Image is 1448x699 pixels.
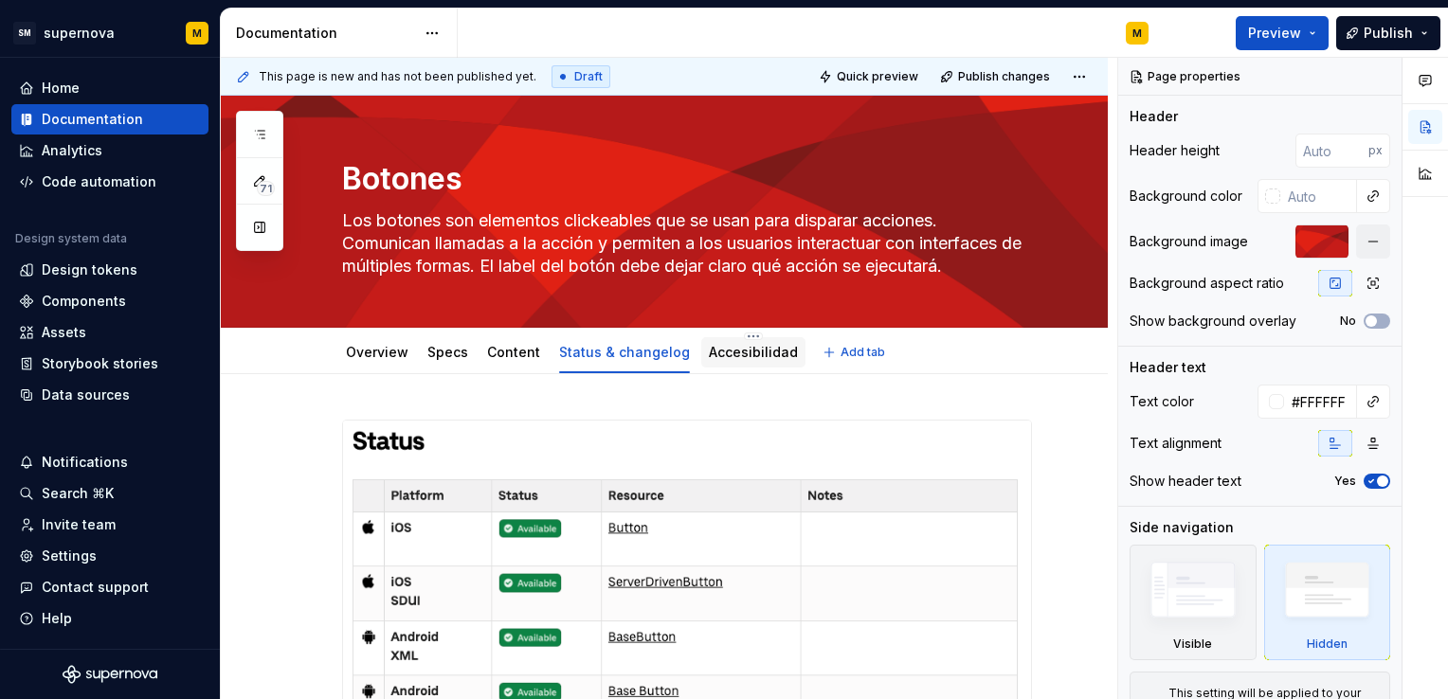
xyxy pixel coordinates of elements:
[259,69,536,84] span: This page is new and has not been published yet.
[257,181,275,196] span: 71
[1336,16,1440,50] button: Publish
[11,167,208,197] a: Code automation
[817,339,894,366] button: Add tab
[42,110,143,129] div: Documentation
[1130,274,1284,293] div: Background aspect ratio
[1264,545,1391,660] div: Hidden
[1334,474,1356,489] label: Yes
[813,63,927,90] button: Quick preview
[346,344,408,360] a: Overview
[42,515,116,534] div: Invite team
[11,380,208,410] a: Data sources
[1130,434,1222,453] div: Text alignment
[236,24,415,43] div: Documentation
[338,332,416,371] div: Overview
[42,547,97,565] div: Settings
[11,286,208,316] a: Components
[1130,107,1178,126] div: Header
[338,156,1028,202] textarea: Botones
[574,69,603,84] span: Draft
[1284,385,1357,419] input: Auto
[11,510,208,540] a: Invite team
[1130,232,1248,251] div: Background image
[1132,26,1142,41] div: M
[338,206,1028,281] textarea: Los botones son elementos clickeables que se usan para disparar acciones. Comunican llamadas a la...
[1236,16,1329,50] button: Preview
[11,447,208,477] button: Notifications
[1130,187,1242,206] div: Background color
[63,665,157,684] svg: Supernova Logo
[42,354,158,373] div: Storybook stories
[42,609,72,628] div: Help
[1295,134,1368,168] input: Auto
[1340,314,1356,329] label: No
[42,385,130,404] div: Data sources
[42,141,102,160] div: Analytics
[1130,358,1206,377] div: Header text
[42,292,126,311] div: Components
[958,69,1050,84] span: Publish changes
[42,453,128,472] div: Notifications
[42,484,114,503] div: Search ⌘K
[1130,545,1257,660] div: Visible
[709,344,798,360] a: Accesibilidad
[4,12,216,53] button: SMsupernovaM
[841,345,885,360] span: Add tab
[1364,24,1413,43] span: Publish
[42,578,149,597] div: Contact support
[487,344,540,360] a: Content
[837,69,918,84] span: Quick preview
[42,79,80,98] div: Home
[42,323,86,342] div: Assets
[701,332,805,371] div: Accesibilidad
[1280,179,1357,213] input: Auto
[15,231,127,246] div: Design system data
[1130,141,1220,160] div: Header height
[1130,472,1241,491] div: Show header text
[11,478,208,509] button: Search ⌘K
[1130,392,1194,411] div: Text color
[420,332,476,371] div: Specs
[192,26,202,41] div: M
[559,344,690,360] a: Status & changelog
[1307,636,1348,652] div: Hidden
[11,603,208,634] button: Help
[11,73,208,103] a: Home
[11,104,208,134] a: Documentation
[11,255,208,285] a: Design tokens
[42,172,156,191] div: Code automation
[13,22,36,45] div: SM
[42,260,137,279] div: Design tokens
[11,572,208,602] button: Contact support
[11,135,208,166] a: Analytics
[11,317,208,348] a: Assets
[1248,24,1301,43] span: Preview
[44,24,115,43] div: supernova
[427,344,468,360] a: Specs
[1173,636,1212,652] div: Visible
[11,541,208,571] a: Settings
[552,332,697,371] div: Status & changelog
[1130,518,1234,537] div: Side navigation
[11,349,208,379] a: Storybook stories
[1368,143,1383,158] p: px
[480,332,548,371] div: Content
[934,63,1059,90] button: Publish changes
[1130,312,1296,331] div: Show background overlay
